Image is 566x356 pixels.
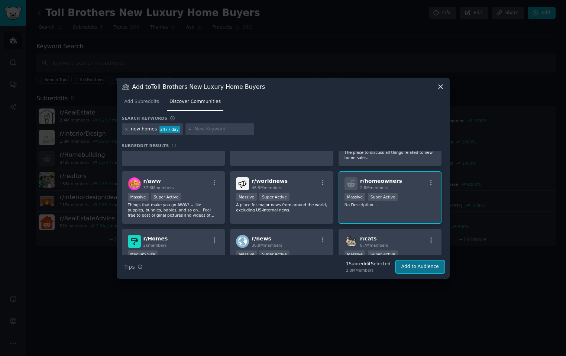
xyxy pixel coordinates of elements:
[195,126,251,133] input: New Keyword
[143,243,167,247] span: 2k members
[346,261,391,268] div: 1 Subreddit Selected
[122,96,162,111] a: Add Subreddits
[128,235,141,248] img: Homes
[345,150,436,160] p: The place to discuss all things related to new home sales.
[252,178,288,184] span: r/ worldnews
[396,260,444,273] button: Add to Audience
[368,193,398,201] div: Super Active
[360,185,388,190] span: 2.8M members
[124,263,135,271] span: Tips
[151,193,181,201] div: Super Active
[252,243,282,247] span: 30.9M members
[252,185,282,190] span: 46.9M members
[143,236,168,242] span: r/ Homes
[122,260,145,274] button: Tips
[236,235,249,248] img: news
[360,243,388,247] span: 8.7M members
[236,202,327,213] p: A place for major news from around the world, excluding US-internal news.
[132,83,265,91] h3: Add to Toll Brothers New Luxury Home Buyers
[345,193,365,201] div: Massive
[131,126,157,133] div: new homes
[259,250,290,258] div: Super Active
[128,202,219,218] p: Things that make you go AWW! -- like puppies, bunnies, babies, and so on... Feel free to post ori...
[346,268,391,273] div: 2.8M Members
[124,98,159,105] span: Add Subreddits
[143,185,174,190] span: 37.6M members
[345,235,358,248] img: cats
[143,178,161,184] span: r/ aww
[368,250,398,258] div: Super Active
[345,250,365,258] div: Massive
[128,250,158,258] div: Medium Size
[259,193,290,201] div: Super Active
[360,236,377,242] span: r/ cats
[236,193,257,201] div: Massive
[169,98,221,105] span: Discover Communities
[172,143,177,148] span: 14
[128,193,149,201] div: Massive
[252,236,271,242] span: r/ news
[360,178,402,184] span: r/ homeowners
[236,177,249,190] img: worldnews
[236,250,257,258] div: Massive
[345,202,436,207] p: No Description...
[159,126,180,133] div: 247 / day
[122,143,169,148] span: Subreddit Results
[167,96,223,111] a: Discover Communities
[122,116,168,121] h3: Search keywords
[128,177,141,190] img: aww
